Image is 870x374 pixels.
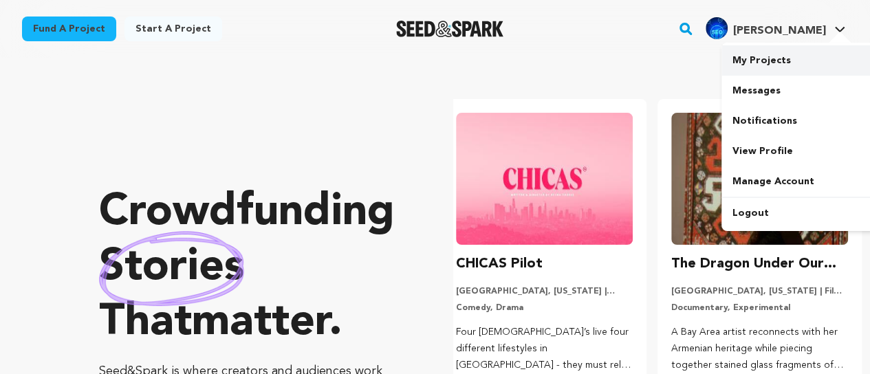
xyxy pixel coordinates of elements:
div: Muhammad Umar A.'s Profile [706,17,826,39]
h3: The Dragon Under Our Feet [671,253,848,275]
span: Muhammad Umar A.'s Profile [703,14,848,43]
p: Documentary, Experimental [671,302,848,313]
p: Crowdfunding that . [99,186,398,351]
span: matter [192,301,329,345]
a: Fund a project [22,16,116,41]
img: The Dragon Under Our Feet image [671,113,848,245]
span: [PERSON_NAME] [733,25,826,36]
p: Four [DEMOGRAPHIC_DATA]’s live four different lifestyles in [GEOGRAPHIC_DATA] - they must rely on... [456,324,633,373]
img: 19f3b03791f91df7.jpg [706,17,728,39]
img: CHICAS Pilot image [456,113,633,245]
a: Muhammad Umar A.'s Profile [703,14,848,39]
a: Start a project [124,16,222,41]
p: [GEOGRAPHIC_DATA], [US_STATE] | Film Feature [671,286,848,297]
p: A Bay Area artist reconnects with her Armenian heritage while piecing together stained glass frag... [671,324,848,373]
h3: CHICAS Pilot [456,253,543,275]
p: [GEOGRAPHIC_DATA], [US_STATE] | Series [456,286,633,297]
img: Seed&Spark Logo Dark Mode [396,21,504,37]
a: Seed&Spark Homepage [396,21,504,37]
img: hand sketched image [99,231,244,306]
p: Comedy, Drama [456,302,633,313]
